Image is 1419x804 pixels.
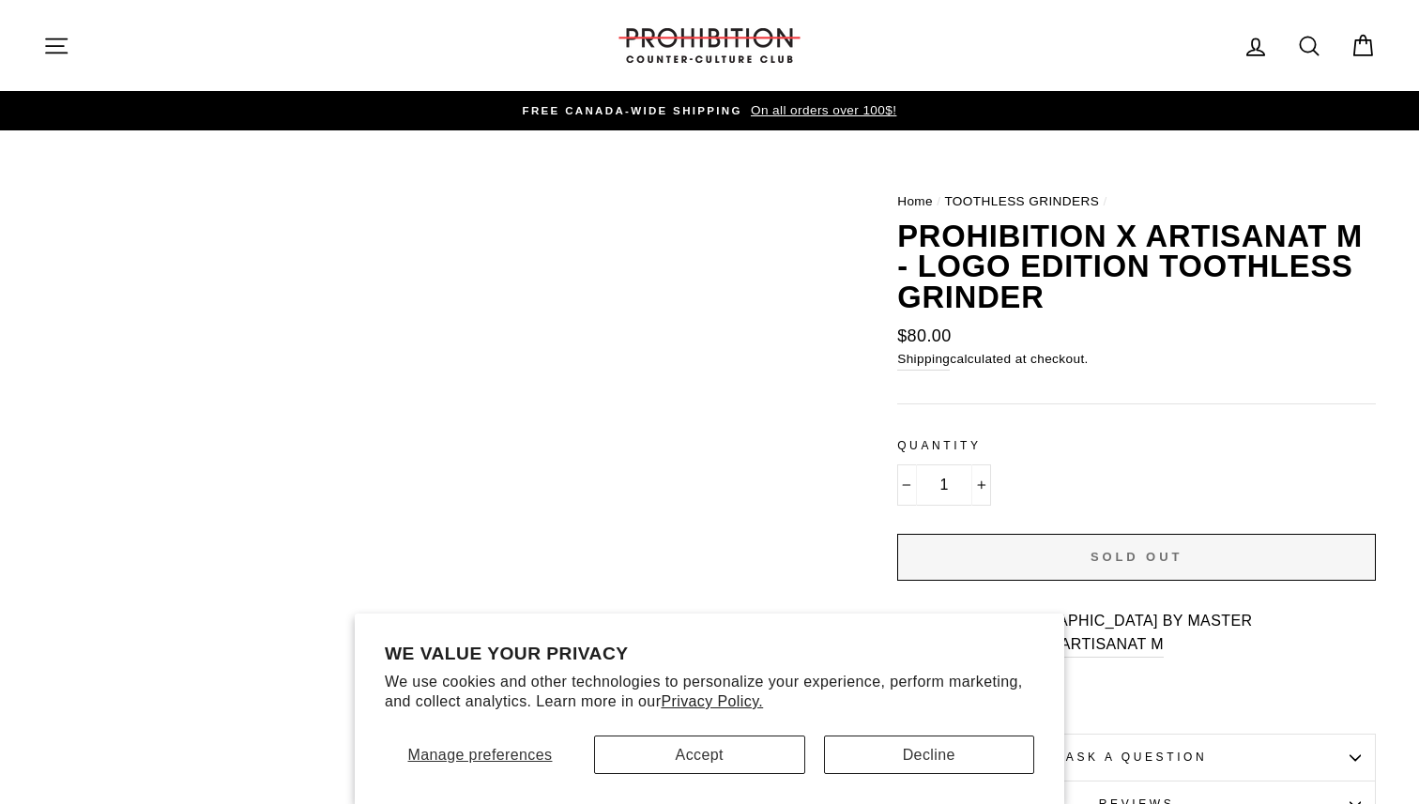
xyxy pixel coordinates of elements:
[385,736,575,774] button: Manage preferences
[523,105,742,116] span: FREE CANADA-WIDE SHIPPING
[897,221,1376,313] h1: PROHIBITION X ARTISANAT M - LOGO EDITION TOOTHLESS GRINDER
[971,464,991,506] button: Increase item quantity by one
[897,437,1376,455] label: Quantity
[944,194,1099,208] a: TOOTHLESS GRINDERS
[897,464,991,506] input: quantity
[925,609,1376,658] li: MADE IN [GEOGRAPHIC_DATA] BY MASTER WOODWORKERS
[1091,550,1182,564] span: Sold Out
[937,194,940,208] span: /
[897,464,917,506] button: Reduce item quantity by one
[385,673,1034,712] p: We use cookies and other technologies to personalize your experience, perform marketing, and coll...
[925,658,1376,682] li: MAPLE WOOD
[1103,194,1106,208] span: /
[48,100,1371,121] a: FREE CANADA-WIDE SHIPPING On all orders over 100$!
[616,28,803,63] img: PROHIBITION COUNTER-CULTURE CLUB
[594,736,805,774] button: Accept
[897,734,1376,781] button: Ask a question
[925,682,1376,706] li: 2.5" DIAMETER
[746,103,896,117] span: On all orders over 100$!
[897,349,950,371] a: Shipping
[897,534,1376,581] button: Sold Out
[1060,632,1164,658] a: ARTISANAT M
[824,736,1035,774] button: Decline
[661,693,763,709] a: Privacy Policy.
[897,194,933,208] a: Home
[897,191,1376,212] nav: breadcrumbs
[897,349,1376,371] small: calculated at checkout.
[408,747,553,763] span: Manage preferences
[385,644,1034,664] h2: We value your privacy
[897,326,951,345] span: $80.00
